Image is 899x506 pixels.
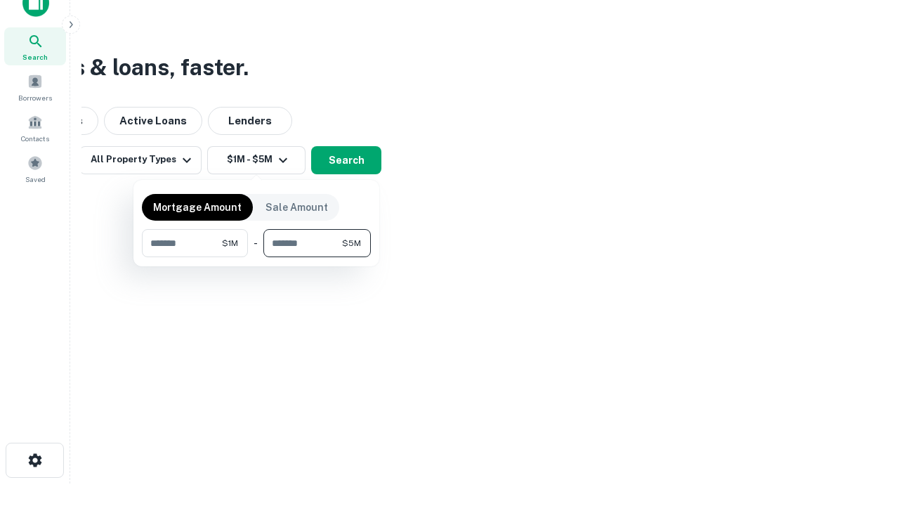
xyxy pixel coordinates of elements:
[342,237,361,249] span: $5M
[153,200,242,215] p: Mortgage Amount
[254,229,258,257] div: -
[265,200,328,215] p: Sale Amount
[222,237,238,249] span: $1M
[829,394,899,461] iframe: Chat Widget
